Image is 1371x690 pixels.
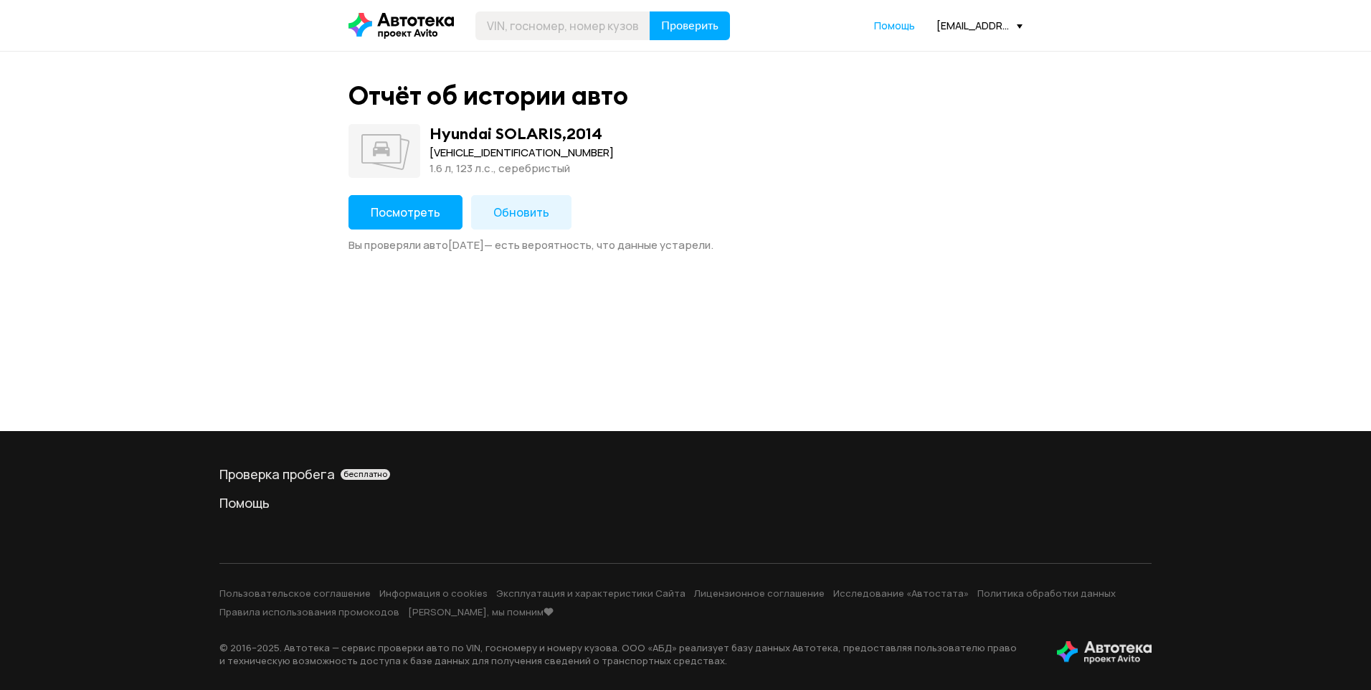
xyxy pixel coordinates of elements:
span: Посмотреть [371,204,440,220]
a: Исследование «Автостата» [833,587,969,600]
div: Вы проверяли авто [DATE] — есть вероятность, что данные устарели. [348,238,1023,252]
div: [VEHICLE_IDENTIFICATION_NUMBER] [430,145,614,161]
span: Обновить [493,204,549,220]
div: [EMAIL_ADDRESS][DOMAIN_NAME] [936,19,1023,32]
div: Hyundai SOLARIS , 2014 [430,124,602,143]
button: Обновить [471,195,571,230]
a: Эксплуатация и характеристики Сайта [496,587,685,600]
a: Помощь [219,494,1152,511]
input: VIN, госномер, номер кузова [475,11,650,40]
a: Политика обработки данных [977,587,1116,600]
a: Правила использования промокодов [219,605,399,618]
span: бесплатно [343,469,387,479]
a: Пользовательское соглашение [219,587,371,600]
button: Посмотреть [348,195,462,230]
div: Проверка пробега [219,465,1152,483]
span: Проверить [661,20,718,32]
img: tWS6KzJlK1XUpy65r7uaHVIs4JI6Dha8Nraz9T2hA03BhoCc4MtbvZCxBLwJIh+mQSIAkLBJpqMoKVdP8sONaFJLCz6I0+pu7... [1057,641,1152,664]
a: [PERSON_NAME], мы помним [408,605,554,618]
a: Помощь [874,19,915,33]
button: Проверить [650,11,730,40]
a: Лицензионное соглашение [694,587,825,600]
a: Информация о cookies [379,587,488,600]
a: Проверка пробегабесплатно [219,465,1152,483]
p: © 2016– 2025 . Автотека — сервис проверки авто по VIN, госномеру и номеру кузова. ООО «АБД» реали... [219,641,1034,667]
div: 1.6 л, 123 л.c., серебристый [430,161,614,176]
span: Помощь [874,19,915,32]
div: Отчёт об истории авто [348,80,628,111]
